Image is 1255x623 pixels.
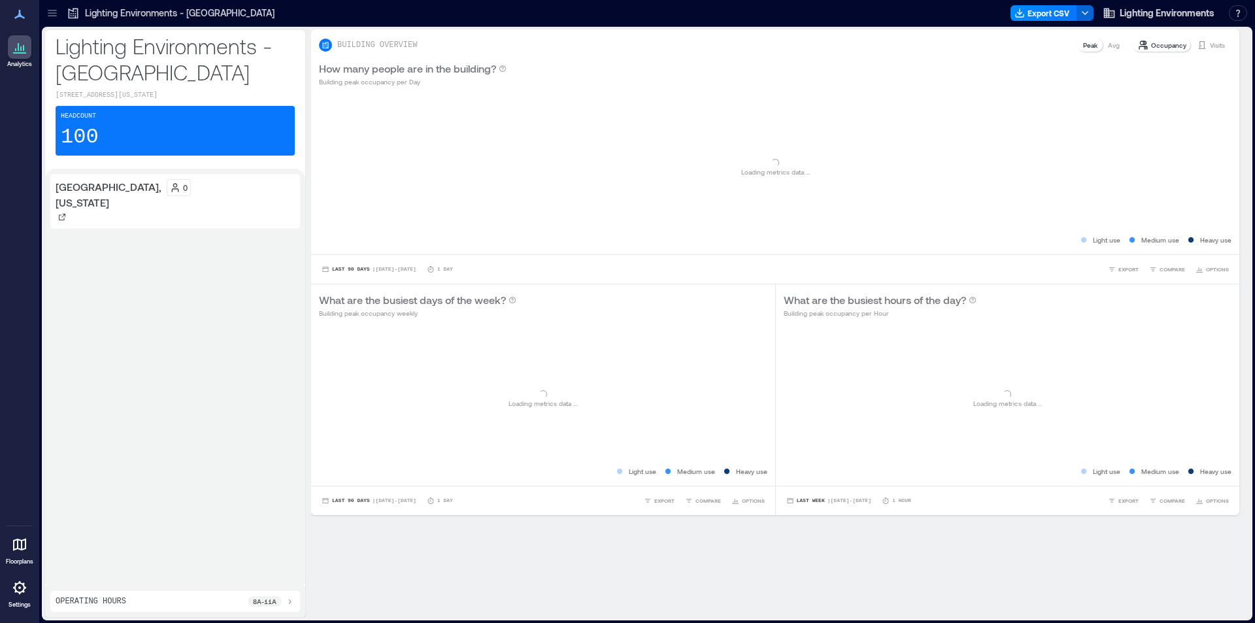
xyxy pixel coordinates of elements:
button: Last Week |[DATE]-[DATE] [784,494,874,507]
p: 1 Day [437,265,453,273]
span: OPTIONS [1206,497,1229,505]
p: Headcount [61,111,96,122]
p: 8a - 11a [253,596,276,607]
a: Settings [4,572,35,613]
p: Operating Hours [56,596,126,607]
p: Light use [1093,466,1120,477]
p: Loading metrics data ... [509,398,577,409]
span: COMPARE [1160,265,1185,273]
p: Medium use [677,466,715,477]
span: OPTIONS [1206,265,1229,273]
button: COMPARE [1146,263,1188,276]
p: What are the busiest hours of the day? [784,292,966,308]
button: Export CSV [1011,5,1077,21]
p: 1 Hour [892,497,911,505]
button: OPTIONS [1193,263,1231,276]
p: 0 [183,182,188,193]
p: [STREET_ADDRESS][US_STATE] [56,90,295,101]
p: 100 [61,124,99,150]
span: COMPARE [695,497,721,505]
span: EXPORT [654,497,675,505]
p: Avg [1108,40,1120,50]
span: EXPORT [1118,265,1139,273]
p: [GEOGRAPHIC_DATA], [US_STATE] [56,179,161,210]
span: Lighting Environments [1120,7,1214,20]
p: Heavy use [736,466,767,477]
p: Floorplans [6,558,33,565]
p: Peak [1083,40,1097,50]
button: EXPORT [641,494,677,507]
p: Building peak occupancy per Hour [784,308,977,318]
p: Loading metrics data ... [741,167,810,177]
p: Heavy use [1200,466,1231,477]
p: BUILDING OVERVIEW [337,40,417,50]
p: How many people are in the building? [319,61,496,76]
button: EXPORT [1105,263,1141,276]
p: Loading metrics data ... [973,398,1042,409]
p: Heavy use [1200,235,1231,245]
p: Building peak occupancy per Day [319,76,507,87]
span: EXPORT [1118,497,1139,505]
p: Lighting Environments - [GEOGRAPHIC_DATA] [85,7,275,20]
button: OPTIONS [1193,494,1231,507]
p: Medium use [1141,466,1179,477]
p: Lighting Environments - [GEOGRAPHIC_DATA] [56,33,295,85]
p: Visits [1210,40,1225,50]
p: Occupancy [1151,40,1186,50]
p: Medium use [1141,235,1179,245]
p: Settings [8,601,31,609]
p: Building peak occupancy weekly [319,308,516,318]
p: 1 Day [437,497,453,505]
button: Last 90 Days |[DATE]-[DATE] [319,263,419,276]
button: COMPARE [682,494,724,507]
p: What are the busiest days of the week? [319,292,506,308]
p: Analytics [7,60,32,68]
span: COMPARE [1160,497,1185,505]
button: COMPARE [1146,494,1188,507]
a: Floorplans [2,529,37,569]
a: Analytics [3,31,36,72]
button: Lighting Environments [1099,3,1218,24]
button: EXPORT [1105,494,1141,507]
button: OPTIONS [729,494,767,507]
p: Light use [629,466,656,477]
button: Last 90 Days |[DATE]-[DATE] [319,494,419,507]
p: Light use [1093,235,1120,245]
span: OPTIONS [742,497,765,505]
